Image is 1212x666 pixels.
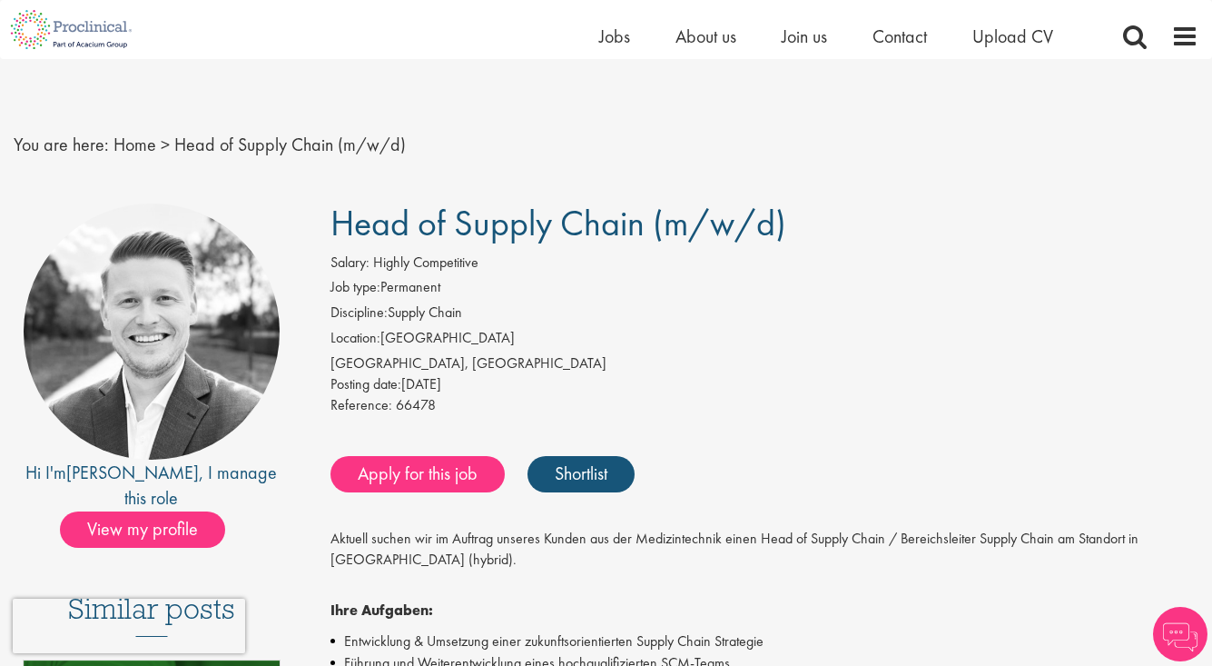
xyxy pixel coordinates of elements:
h3: Similar posts [68,593,235,637]
span: Posting date: [330,374,401,393]
label: Job type: [330,277,380,298]
span: Head of Supply Chain (m/w/d) [330,200,786,246]
a: Shortlist [527,456,635,492]
strong: Ihre Aufgaben: [330,601,433,620]
span: 66478 [396,395,436,414]
a: About us [675,25,736,48]
img: imeage of recruiter Lukas Eckert [24,204,280,460]
label: Discipline: [330,303,388,323]
img: Chatbot [1153,607,1207,661]
div: [GEOGRAPHIC_DATA], [GEOGRAPHIC_DATA] [330,353,1198,374]
label: Location: [330,328,380,349]
a: Jobs [599,25,630,48]
label: Salary: [330,253,370,273]
a: Join us [782,25,827,48]
div: Hi I'm , I manage this role [14,460,290,512]
a: Contact [872,25,927,48]
span: You are here: [14,133,109,156]
li: Entwicklung & Umsetzung einer zukunftsorientierten Supply Chain Strategie [330,631,1198,652]
a: Upload CV [972,25,1053,48]
li: [GEOGRAPHIC_DATA] [330,328,1198,353]
span: Highly Competitive [373,253,478,272]
span: Head of Supply Chain (m/w/d) [174,133,406,156]
label: Reference: [330,395,392,416]
div: [DATE] [330,374,1198,395]
li: Permanent [330,277,1198,303]
span: View my profile [60,512,225,548]
li: Supply Chain [330,303,1198,328]
iframe: reCAPTCHA [13,599,245,653]
a: Apply for this job [330,456,505,492]
a: breadcrumb link [113,133,156,156]
a: [PERSON_NAME] [66,461,199,484]
span: > [161,133,170,156]
p: Aktuell suchen wir im Auftrag unseres Kunden aus der Medizintechnik einen Head of Supply Chain / ... [330,529,1198,591]
a: View my profile [60,515,243,539]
